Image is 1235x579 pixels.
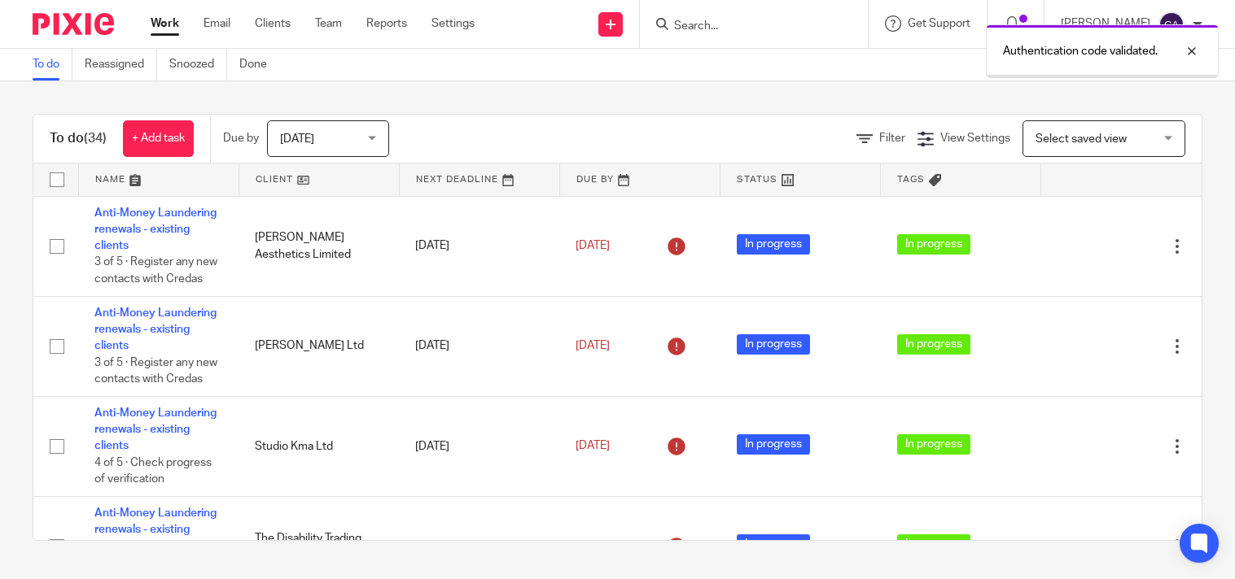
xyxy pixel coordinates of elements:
a: Anti-Money Laundering renewals - existing clients [94,207,217,252]
td: [DATE] [399,196,559,296]
span: In progress [737,234,810,255]
a: Done [239,49,279,81]
a: Email [204,15,230,32]
span: In progress [897,334,970,355]
span: Filter [879,133,905,144]
td: Studio Kma Ltd [239,396,399,496]
img: Pixie [33,13,114,35]
span: View Settings [940,133,1010,144]
td: [PERSON_NAME] Aesthetics Limited [239,196,399,296]
span: Tags [897,175,925,184]
a: + Add task [123,120,194,157]
span: [DATE] [576,340,610,351]
span: In progress [897,534,970,555]
img: svg%3E [1158,11,1185,37]
p: Authentication code validated. [1003,43,1158,59]
span: (34) [84,132,107,145]
td: [PERSON_NAME] Ltd [239,296,399,396]
a: Settings [431,15,475,32]
span: 3 of 5 · Register any new contacts with Credas [94,357,217,385]
a: Anti-Money Laundering renewals - existing clients [94,507,217,552]
span: Select saved view [1036,133,1127,145]
span: 3 of 5 · Register any new contacts with Credas [94,257,217,285]
td: [DATE] [399,396,559,496]
a: Anti-Money Laundering renewals - existing clients [94,407,217,452]
a: Reassigned [85,49,157,81]
span: 4 of 5 · Check progress of verification [94,457,212,485]
span: In progress [737,534,810,555]
a: Reports [366,15,407,32]
span: In progress [737,434,810,455]
a: Snoozed [169,49,227,81]
span: In progress [897,234,970,255]
span: [DATE] [576,240,610,251]
span: [DATE] [280,133,314,145]
a: Anti-Money Laundering renewals - existing clients [94,307,217,352]
span: In progress [897,434,970,455]
a: Work [151,15,179,32]
a: Clients [255,15,291,32]
a: Team [315,15,342,32]
td: [DATE] [399,296,559,396]
p: Due by [223,130,259,146]
h1: To do [50,130,107,147]
span: [DATE] [576,441,610,452]
span: In progress [737,334,810,355]
a: To do [33,49,72,81]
